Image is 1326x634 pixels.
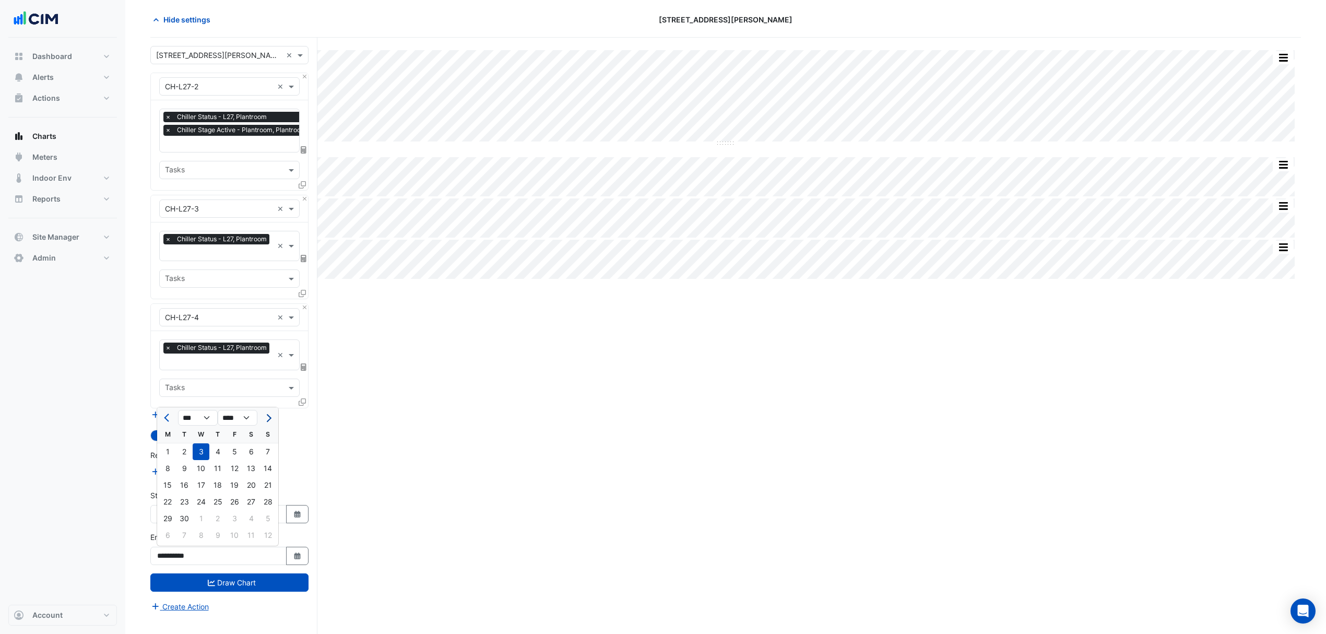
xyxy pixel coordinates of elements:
[159,477,176,494] div: 15
[299,363,309,372] span: Choose Function
[14,152,24,162] app-icon: Meters
[150,490,185,501] label: Start Date
[193,477,209,494] div: Wednesday, September 17, 2025
[226,443,243,460] div: Friday, September 5, 2025
[259,494,276,510] div: 28
[178,410,218,426] select: Select month
[174,125,309,135] span: Chiller Stage Active - Plantroom, Plantroom
[193,494,209,510] div: Wednesday, September 24, 2025
[259,460,276,477] div: 14
[163,234,173,244] span: ×
[293,551,302,560] fa-icon: Select Date
[159,494,176,510] div: 22
[32,131,56,142] span: Charts
[32,72,54,83] span: Alerts
[32,232,79,242] span: Site Manager
[159,494,176,510] div: Monday, September 22, 2025
[32,152,57,162] span: Meters
[243,460,259,477] div: 13
[1273,199,1294,213] button: More Options
[150,465,228,477] button: Add Reference Line
[209,460,226,477] div: Thursday, September 11, 2025
[8,605,117,626] button: Account
[159,527,176,544] div: 6
[209,443,226,460] div: Thursday, September 4, 2025
[159,527,176,544] div: Monday, October 6, 2025
[176,494,193,510] div: 23
[299,398,306,407] span: Clone Favourites and Tasks from this Equipment to other Equipment
[14,131,24,142] app-icon: Charts
[226,460,243,477] div: Friday, September 12, 2025
[159,443,176,460] div: 1
[174,343,269,353] span: Chiller Status - L27, Plantroom
[32,93,60,103] span: Actions
[163,14,210,25] span: Hide settings
[259,426,276,443] div: S
[293,510,302,519] fa-icon: Select Date
[259,443,276,460] div: 7
[176,527,193,544] div: Tuesday, October 7, 2025
[14,51,24,62] app-icon: Dashboard
[226,527,243,544] div: 10
[277,240,286,251] span: Clear
[159,477,176,494] div: Monday, September 15, 2025
[209,494,226,510] div: 25
[176,494,193,510] div: Tuesday, September 23, 2025
[259,510,276,527] div: Sunday, October 5, 2025
[226,477,243,494] div: 19
[8,248,117,268] button: Admin
[243,443,259,460] div: Saturday, September 6, 2025
[299,254,309,263] span: Choose Function
[176,443,193,460] div: 2
[32,173,72,183] span: Indoor Env
[159,426,176,443] div: M
[176,477,193,494] div: Tuesday, September 16, 2025
[14,232,24,242] app-icon: Site Manager
[150,601,209,613] button: Create Action
[193,443,209,460] div: Wednesday, September 3, 2025
[226,477,243,494] div: Friday, September 19, 2025
[259,477,276,494] div: Sunday, September 21, 2025
[32,610,63,620] span: Account
[301,195,308,202] button: Close
[8,88,117,109] button: Actions
[193,443,209,460] div: 3
[176,510,193,527] div: Tuesday, September 30, 2025
[8,227,117,248] button: Site Manager
[243,477,259,494] div: Saturday, September 20, 2025
[301,304,308,311] button: Close
[14,72,24,83] app-icon: Alerts
[277,203,286,214] span: Clear
[209,477,226,494] div: Thursday, September 18, 2025
[32,194,61,204] span: Reports
[150,532,182,543] label: End Date
[277,349,286,360] span: Clear
[163,125,173,135] span: ×
[14,253,24,263] app-icon: Admin
[8,67,117,88] button: Alerts
[226,443,243,460] div: 5
[163,382,185,395] div: Tasks
[243,510,259,527] div: 4
[193,460,209,477] div: 10
[176,443,193,460] div: Tuesday, September 2, 2025
[32,253,56,263] span: Admin
[163,343,173,353] span: ×
[226,494,243,510] div: Friday, September 26, 2025
[8,168,117,189] button: Indoor Env
[1273,241,1294,254] button: More Options
[243,494,259,510] div: 27
[301,73,308,80] button: Close
[259,510,276,527] div: 5
[243,477,259,494] div: 20
[299,180,306,189] span: Clone Favourites and Tasks from this Equipment to other Equipment
[262,409,274,426] button: Next month
[209,510,226,527] div: 2
[299,145,309,154] span: Choose Function
[14,194,24,204] app-icon: Reports
[176,426,193,443] div: T
[277,312,286,323] span: Clear
[209,494,226,510] div: Thursday, September 25, 2025
[209,527,226,544] div: 9
[161,409,174,426] button: Previous month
